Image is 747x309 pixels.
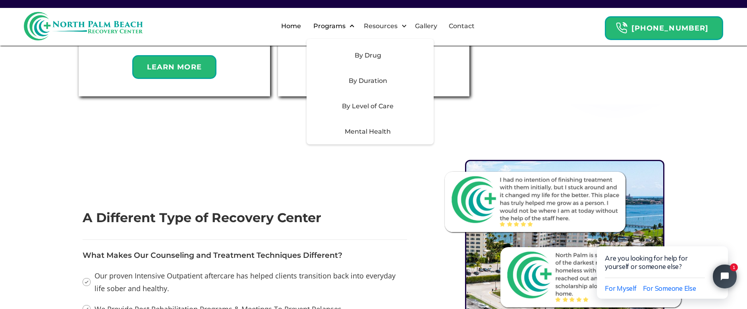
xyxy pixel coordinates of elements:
[605,12,723,40] a: Header Calendar Icons[PHONE_NUMBER]
[95,269,407,295] div: Our proven Intensive Outpatient aftercare has helped clients transition back into everyday life s...
[362,21,400,31] div: Resources
[307,68,434,94] div: By Duration
[147,63,202,71] strong: Learn More
[307,43,434,68] div: By Drug
[83,251,407,259] div: What Makes Our Counseling and Treatment Techniques Different?
[83,208,407,227] h2: A Different Type of Recovery Center
[616,22,627,34] img: Header Calendar Icons
[444,13,479,39] a: Contact
[307,94,434,119] div: By Level of Care
[307,13,357,39] div: Programs
[311,76,424,86] div: By Duration
[311,21,347,31] div: Programs
[311,51,424,60] div: By Drug
[311,127,424,136] div: Mental Health
[445,172,625,232] img: Review From North Palm Recovery Center 1
[410,13,442,39] a: Gallery
[276,13,306,39] a: Home
[311,102,424,111] div: By Level of Care
[132,51,216,79] a: Learn More
[307,39,434,144] nav: Programs
[307,119,434,144] div: Mental Health
[500,247,681,307] img: Review From North Palm Recovery Center 2
[631,24,708,33] strong: [PHONE_NUMBER]
[580,221,747,309] iframe: Tidio Chat
[357,13,409,39] div: Resources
